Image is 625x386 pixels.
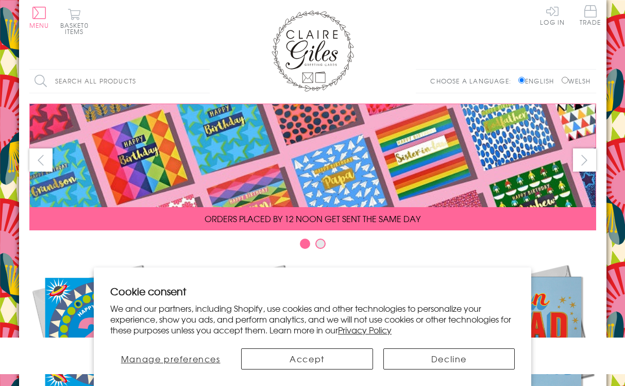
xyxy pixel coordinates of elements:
a: Privacy Policy [338,324,392,336]
a: Log In [540,5,565,25]
button: next [573,148,596,172]
input: Welsh [562,77,568,83]
span: Trade [580,5,601,25]
input: Search all products [29,70,210,93]
p: Choose a language: [430,76,516,86]
p: We and our partners, including Shopify, use cookies and other technologies to personalize your ex... [110,303,515,335]
label: Welsh [562,76,591,86]
button: Carousel Page 1 (Current Slide) [300,239,310,249]
button: Basket0 items [60,8,89,35]
div: Carousel Pagination [29,238,596,254]
label: English [518,76,559,86]
button: prev [29,148,53,172]
button: Accept [241,348,373,370]
button: Carousel Page 2 [315,239,326,249]
span: 0 items [65,21,89,36]
button: Decline [383,348,515,370]
a: Trade [580,5,601,27]
img: Claire Giles Greetings Cards [272,10,354,92]
span: ORDERS PLACED BY 12 NOON GET SENT THE SAME DAY [205,212,420,225]
button: Menu [29,7,49,28]
h2: Cookie consent [110,284,515,298]
span: Menu [29,21,49,30]
input: English [518,77,525,83]
span: Manage preferences [121,353,221,365]
button: Manage preferences [110,348,231,370]
input: Search [199,70,210,93]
